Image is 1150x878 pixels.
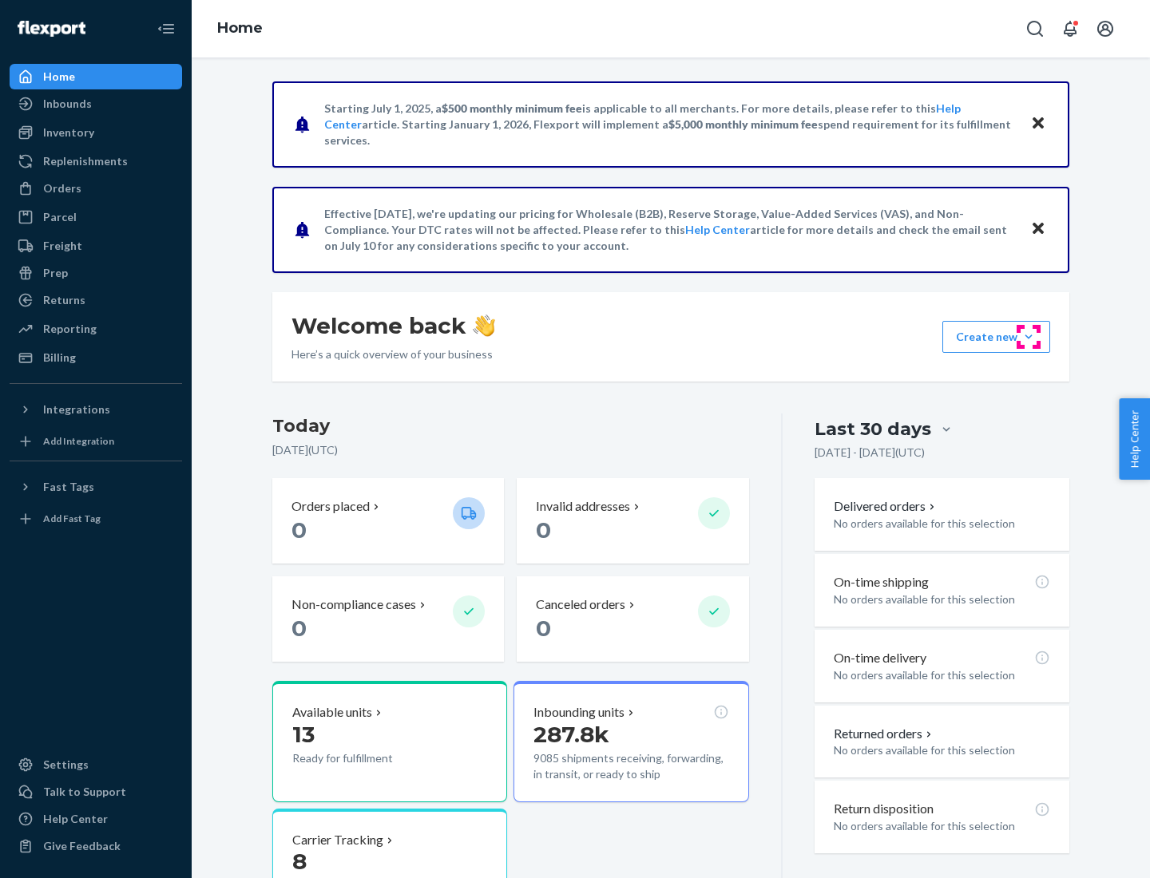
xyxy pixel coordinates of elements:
[10,233,182,259] a: Freight
[533,750,728,782] p: 9085 shipments receiving, forwarding, in transit, or ready to ship
[43,209,77,225] div: Parcel
[43,265,68,281] div: Prep
[43,757,89,773] div: Settings
[10,806,182,832] a: Help Center
[43,125,94,140] div: Inventory
[291,346,495,362] p: Here’s a quick overview of your business
[533,721,609,748] span: 287.8k
[685,223,750,236] a: Help Center
[43,479,94,495] div: Fast Tags
[834,667,1050,683] p: No orders available for this selection
[1019,13,1051,45] button: Open Search Box
[10,148,182,174] a: Replenishments
[10,204,182,230] a: Parcel
[10,345,182,370] a: Billing
[10,260,182,286] a: Prep
[1054,13,1086,45] button: Open notifications
[291,615,307,642] span: 0
[834,649,926,667] p: On-time delivery
[291,516,307,544] span: 0
[815,445,925,461] p: [DATE] - [DATE] ( UTC )
[668,117,818,131] span: $5,000 monthly minimum fee
[292,721,315,748] span: 13
[442,101,582,115] span: $500 monthly minimum fee
[43,153,128,169] div: Replenishments
[43,811,108,827] div: Help Center
[324,101,1015,148] p: Starting July 1, 2025, a is applicable to all merchants. For more details, please refer to this a...
[272,413,749,439] h3: Today
[272,576,504,662] button: Non-compliance cases 0
[10,176,182,201] a: Orders
[43,401,110,417] div: Integrations
[10,506,182,532] a: Add Fast Tag
[43,512,101,525] div: Add Fast Tag
[150,13,182,45] button: Close Navigation
[834,516,1050,532] p: No orders available for this selection
[533,703,625,722] p: Inbounding units
[815,417,931,441] div: Last 30 days
[10,474,182,500] button: Fast Tags
[18,21,85,37] img: Flexport logo
[292,703,372,722] p: Available units
[536,615,551,642] span: 0
[517,576,748,662] button: Canceled orders 0
[43,292,85,308] div: Returns
[10,779,182,805] a: Talk to Support
[834,800,934,818] p: Return disposition
[10,287,182,313] a: Returns
[834,497,938,516] button: Delivered orders
[292,848,307,875] span: 8
[43,69,75,85] div: Home
[514,681,748,802] button: Inbounding units287.8k9085 shipments receiving, forwarding, in transit, or ready to ship
[536,497,630,516] p: Invalid addresses
[517,478,748,564] button: Invalid addresses 0
[43,434,114,448] div: Add Integration
[1028,113,1049,136] button: Close
[942,321,1050,353] button: Create new
[10,833,182,859] button: Give Feedback
[43,321,97,337] div: Reporting
[43,238,82,254] div: Freight
[10,316,182,342] a: Reporting
[43,838,121,854] div: Give Feedback
[43,350,76,366] div: Billing
[834,818,1050,834] p: No orders available for this selection
[43,96,92,112] div: Inbounds
[473,314,495,337] img: hand-wave emoji
[272,478,504,564] button: Orders placed 0
[536,516,551,544] span: 0
[834,573,929,591] p: On-time shipping
[43,180,81,196] div: Orders
[10,64,182,89] a: Home
[10,752,182,777] a: Settings
[834,725,935,743] button: Returned orders
[43,784,126,800] div: Talk to Support
[834,591,1050,607] p: No orders available for this selection
[324,206,1015,254] p: Effective [DATE], we're updating our pricing for Wholesale (B2B), Reserve Storage, Value-Added Se...
[10,91,182,117] a: Inbounds
[292,750,440,766] p: Ready for fulfillment
[291,497,370,516] p: Orders placed
[292,831,383,849] p: Carrier Tracking
[834,742,1050,758] p: No orders available for this selection
[291,311,495,340] h1: Welcome back
[10,397,182,422] button: Integrations
[217,19,263,37] a: Home
[1028,218,1049,241] button: Close
[10,429,182,454] a: Add Integration
[204,6,276,52] ol: breadcrumbs
[291,595,416,614] p: Non-compliance cases
[1089,13,1121,45] button: Open account menu
[272,681,507,802] button: Available units13Ready for fulfillment
[272,442,749,458] p: [DATE] ( UTC )
[536,595,625,614] p: Canceled orders
[10,120,182,145] a: Inventory
[1119,398,1150,480] button: Help Center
